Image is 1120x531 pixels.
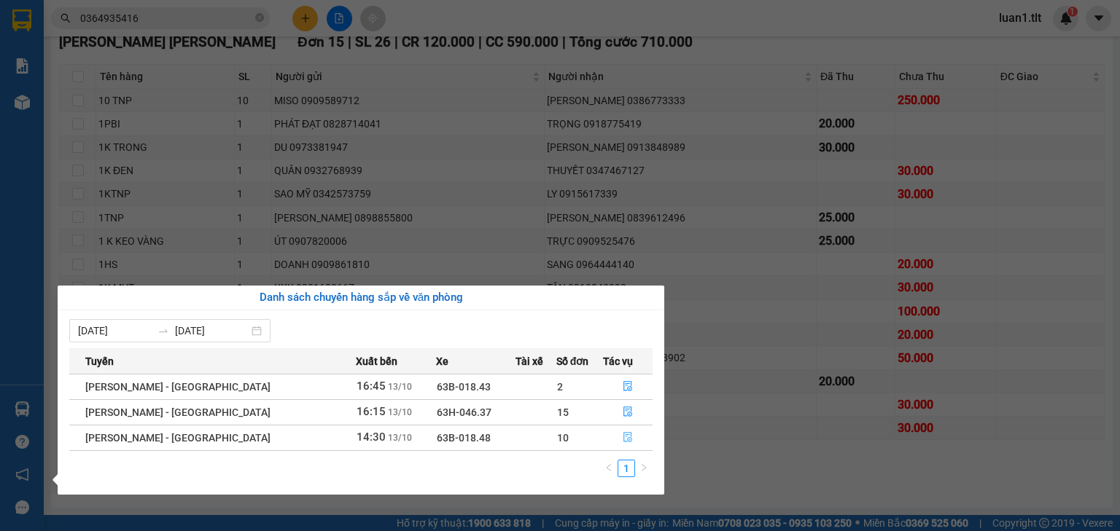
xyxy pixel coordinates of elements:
[436,353,448,369] span: Xe
[604,426,652,449] button: file-done
[175,323,249,339] input: Đến ngày
[603,353,633,369] span: Tác vụ
[437,432,491,444] span: 63B-018.48
[85,406,271,418] span: [PERSON_NAME] - [GEOGRAPHIC_DATA]
[157,325,169,337] span: to
[600,460,618,477] button: left
[556,353,589,369] span: Số đơn
[85,381,271,393] span: [PERSON_NAME] - [GEOGRAPHIC_DATA]
[357,430,386,444] span: 14:30
[618,460,635,477] li: 1
[623,381,633,393] span: file-done
[437,381,491,393] span: 63B-018.43
[635,460,653,477] button: right
[604,401,652,424] button: file-done
[618,460,634,476] a: 1
[357,379,386,393] span: 16:45
[600,460,618,477] li: Previous Page
[69,289,653,307] div: Danh sách chuyến hàng sắp về văn phòng
[623,406,633,418] span: file-done
[356,353,397,369] span: Xuất bến
[388,407,412,417] span: 13/10
[85,353,114,369] span: Tuyến
[639,463,648,472] span: right
[604,375,652,398] button: file-done
[557,406,569,418] span: 15
[157,325,169,337] span: swap-right
[388,433,412,443] span: 13/10
[357,405,386,418] span: 16:15
[388,382,412,392] span: 13/10
[85,432,271,444] span: [PERSON_NAME] - [GEOGRAPHIC_DATA]
[516,353,543,369] span: Tài xế
[557,432,569,444] span: 10
[557,381,563,393] span: 2
[623,432,633,444] span: file-done
[78,323,152,339] input: Từ ngày
[604,463,613,472] span: left
[635,460,653,477] li: Next Page
[437,406,491,418] span: 63H-046.37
